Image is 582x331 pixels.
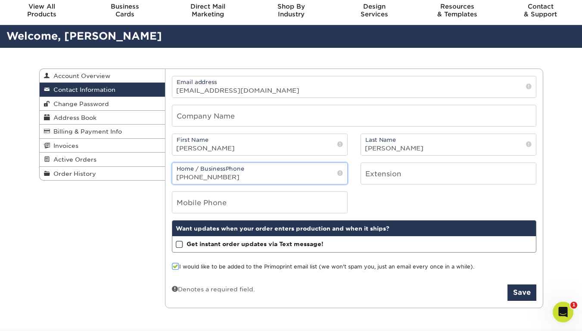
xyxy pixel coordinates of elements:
[50,72,110,79] span: Account Overview
[249,3,333,18] div: Industry
[40,83,165,97] a: Contact Information
[499,3,582,18] div: & Support
[172,221,536,236] div: Want updates when your order enters production and when it ships?
[333,3,416,18] div: Services
[166,3,249,10] span: Direct Mail
[416,3,499,18] div: & Templates
[50,100,109,107] span: Change Password
[507,284,536,301] button: Save
[249,3,333,10] span: Shop By
[416,3,499,10] span: Resources
[40,125,165,138] a: Billing & Payment Info
[499,3,582,10] span: Contact
[40,97,165,111] a: Change Password
[50,156,96,163] span: Active Orders
[50,142,78,149] span: Invoices
[40,111,165,125] a: Address Book
[50,128,122,135] span: Billing & Payment Info
[50,170,96,177] span: Order History
[166,3,249,18] div: Marketing
[50,114,96,121] span: Address Book
[40,139,165,153] a: Invoices
[83,3,166,18] div: Cards
[50,86,115,93] span: Contact Information
[570,302,577,309] span: 1
[40,153,165,166] a: Active Orders
[187,240,324,247] strong: Get instant order updates via Text message!
[40,69,165,83] a: Account Overview
[333,3,416,10] span: Design
[553,302,573,322] iframe: Intercom live chat
[40,167,165,180] a: Order History
[172,263,474,271] label: I would like to be added to the Primoprint email list (we won't spam you, just an email every onc...
[83,3,166,10] span: Business
[172,284,255,294] div: Denotes a required field.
